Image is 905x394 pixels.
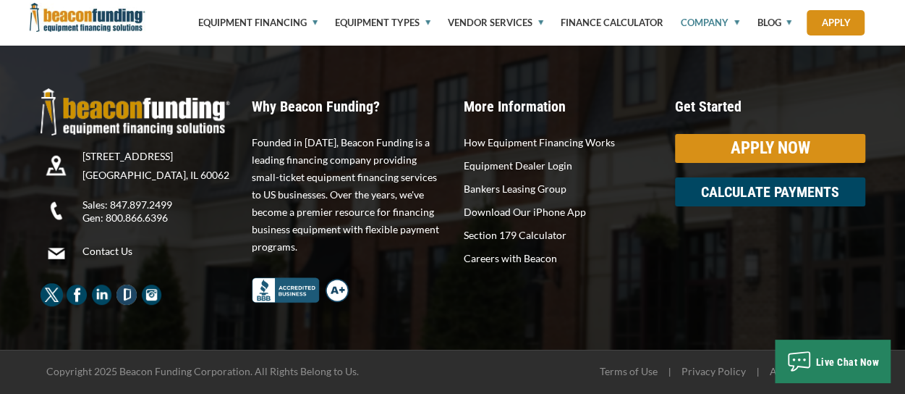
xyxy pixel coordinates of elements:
button: Live Chat Now [775,340,891,383]
a: How Equipment Financing Works [464,134,654,151]
a: Attributions [770,365,825,377]
span: | [660,366,679,377]
img: Beacon Funding Email [41,238,72,269]
a: Bankers Leasing Group [464,180,654,198]
p: More Information [464,99,654,114]
img: Beacon Funding Corporation [30,3,145,32]
img: Beacon Funding Glassdoor [115,283,138,306]
p: Sales: 847.897.2499 Gen: 800.866.6396 [82,198,241,225]
a: Privacy Policy [681,365,746,377]
img: Beacon Funding LinkedIn [90,283,114,306]
img: Beacon Funding location [41,150,72,181]
a: APPLY NOW [675,134,865,163]
p: [GEOGRAPHIC_DATA], IL 60062 [82,169,241,182]
a: CALCULATE PAYMENTS [675,177,865,206]
a: Terms of Use [600,365,658,377]
img: Better Business Bureau Complaint Free A+ Rating Beacon Funding [252,277,349,303]
p: Get Started [675,99,865,114]
a: Download Our iPhone App [464,204,654,221]
span: | [748,366,768,377]
a: Contact Us [82,245,241,258]
img: Beacon Funding Instagram [140,283,163,306]
a: Section 179 Calculator [464,227,654,244]
p: Founded in [DATE], Beacon Funding is a leading financing company providing small-ticket equipment... [252,134,442,256]
img: Beacon Funding Phone [41,195,72,226]
a: Apply [807,10,864,35]
img: Beacon Funding Logo [41,88,231,135]
a: Careers with Beacon [464,250,654,267]
span: Live Chat Now [815,356,879,368]
img: Beacon Funding Facebook [65,283,88,306]
a: Equipment Dealer Login [464,157,654,175]
span: Copyright 2025 Beacon Funding Corporation. All Rights Belong to Us. [46,365,359,377]
p: [STREET_ADDRESS] [82,150,241,163]
a: Beacon Funding Corporation [30,11,145,22]
p: Why Beacon Funding? [252,99,442,114]
img: Beacon Funding twitter [41,283,64,306]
